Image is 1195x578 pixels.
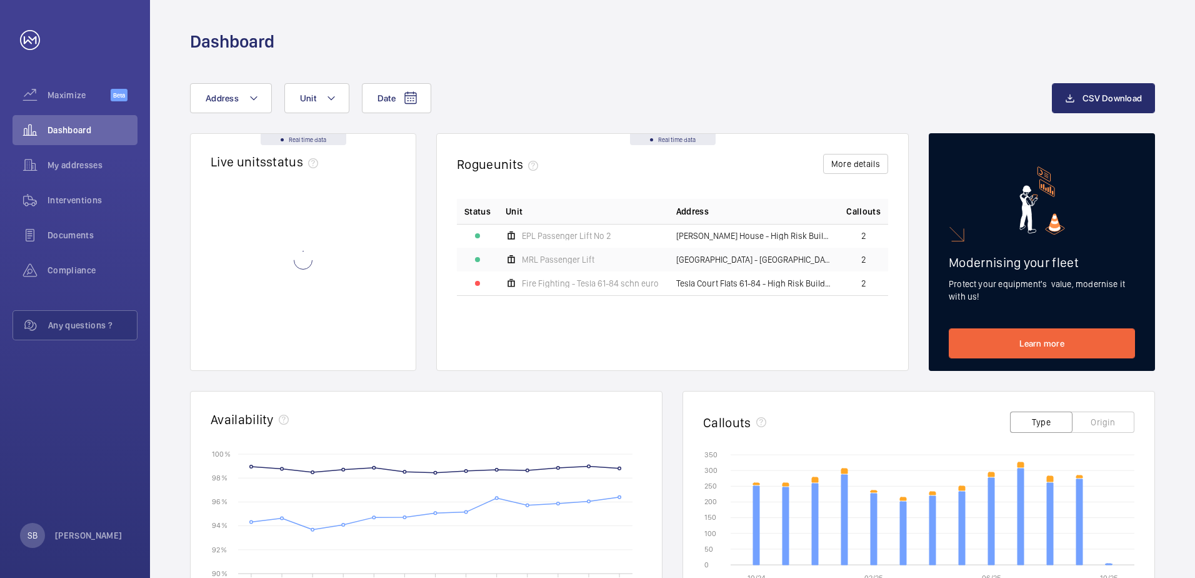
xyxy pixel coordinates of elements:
span: MRL Passenger Lift [522,255,594,264]
text: 92 % [212,545,227,554]
text: 0 [704,560,709,569]
a: Learn more [949,328,1135,358]
text: 100 % [212,449,231,458]
h1: Dashboard [190,30,274,53]
div: Real time data [630,134,716,145]
span: 2 [861,231,866,240]
span: [PERSON_NAME] House - High Risk Building - [PERSON_NAME][GEOGRAPHIC_DATA] [676,231,832,240]
p: Protect your equipment's value, modernise it with us! [949,278,1135,303]
span: Dashboard [47,124,137,136]
button: More details [823,154,888,174]
h2: Callouts [703,415,751,430]
span: Callouts [846,205,881,218]
span: Documents [47,229,137,241]
span: Address [206,93,239,103]
span: Beta [111,89,127,101]
text: 100 [704,529,716,538]
text: 96 % [212,497,227,506]
span: 2 [861,255,866,264]
img: marketing-card.svg [1019,166,1065,235]
p: SB [27,529,37,542]
span: 2 [861,279,866,288]
span: [GEOGRAPHIC_DATA] - [GEOGRAPHIC_DATA] [676,255,832,264]
text: 250 [704,482,717,490]
p: [PERSON_NAME] [55,529,122,542]
text: 94 % [212,521,227,530]
h2: Modernising your fleet [949,255,1135,270]
span: status [266,154,323,170]
button: Address [190,83,272,113]
p: Status [464,205,491,218]
text: 50 [704,545,713,554]
button: Unit [284,83,349,113]
span: EPL Passenger Lift No 2 [522,231,611,240]
button: Origin [1072,412,1134,433]
h2: Rogue [457,156,543,172]
span: Address [676,205,709,218]
span: Fire Fighting - Tesla 61-84 schn euro [522,279,659,288]
h2: Availability [211,412,274,427]
span: units [494,156,544,172]
text: 90 % [212,569,227,577]
text: 98 % [212,474,227,482]
div: Real time data [261,134,346,145]
span: Tesla Court Flats 61-84 - High Risk Building - Tesla Court Flats 61-84 [676,279,832,288]
span: My addresses [47,159,137,171]
button: CSV Download [1052,83,1155,113]
text: 350 [704,450,717,459]
h2: Live units [211,154,323,170]
span: Unit [506,205,522,218]
span: Interventions [47,194,137,206]
text: 150 [704,513,716,522]
span: Unit [300,93,316,103]
span: Maximize [47,89,111,101]
span: Date [377,93,396,103]
text: 200 [704,497,717,506]
button: Type [1010,412,1072,433]
span: Compliance [47,264,137,276]
span: CSV Download [1082,93,1142,103]
button: Date [362,83,431,113]
span: Any questions ? [48,319,137,332]
text: 300 [704,466,717,475]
